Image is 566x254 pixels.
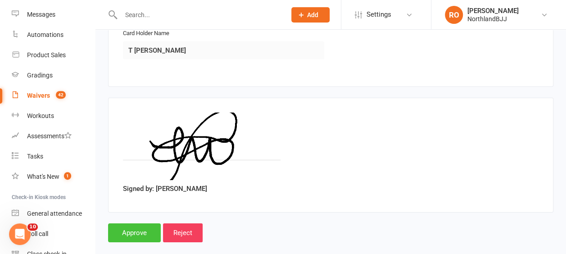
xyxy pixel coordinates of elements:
label: Signed by: [PERSON_NAME] [123,183,207,194]
div: Workouts [27,112,54,119]
span: 42 [56,91,66,99]
span: Add [307,11,318,18]
div: Roll call [27,230,48,237]
input: Reject [163,223,203,242]
span: Settings [367,5,391,25]
a: Product Sales [12,45,95,65]
div: Automations [27,31,63,38]
label: Card Holder Name [123,29,169,38]
div: Product Sales [27,51,66,59]
a: Gradings [12,65,95,86]
a: Automations [12,25,95,45]
a: Workouts [12,106,95,126]
div: Assessments [27,132,72,140]
div: Messages [27,11,55,18]
button: Add [291,7,330,23]
iframe: Intercom live chat [9,223,31,245]
div: General attendance [27,210,82,217]
a: Roll call [12,224,95,244]
div: Tasks [27,153,43,160]
a: General attendance kiosk mode [12,204,95,224]
span: 1 [64,172,71,180]
div: Waivers [27,92,50,99]
div: What's New [27,173,59,180]
a: Assessments [12,126,95,146]
input: Approve [108,223,161,242]
div: NorthlandBJJ [467,15,519,23]
a: What's New1 [12,167,95,187]
a: Messages [12,5,95,25]
input: Search... [118,9,280,21]
div: [PERSON_NAME] [467,7,519,15]
div: RO [445,6,463,24]
a: Waivers 42 [12,86,95,106]
a: Tasks [12,146,95,167]
div: Gradings [27,72,53,79]
span: 10 [27,223,38,231]
img: image1758015037.png [123,113,281,180]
